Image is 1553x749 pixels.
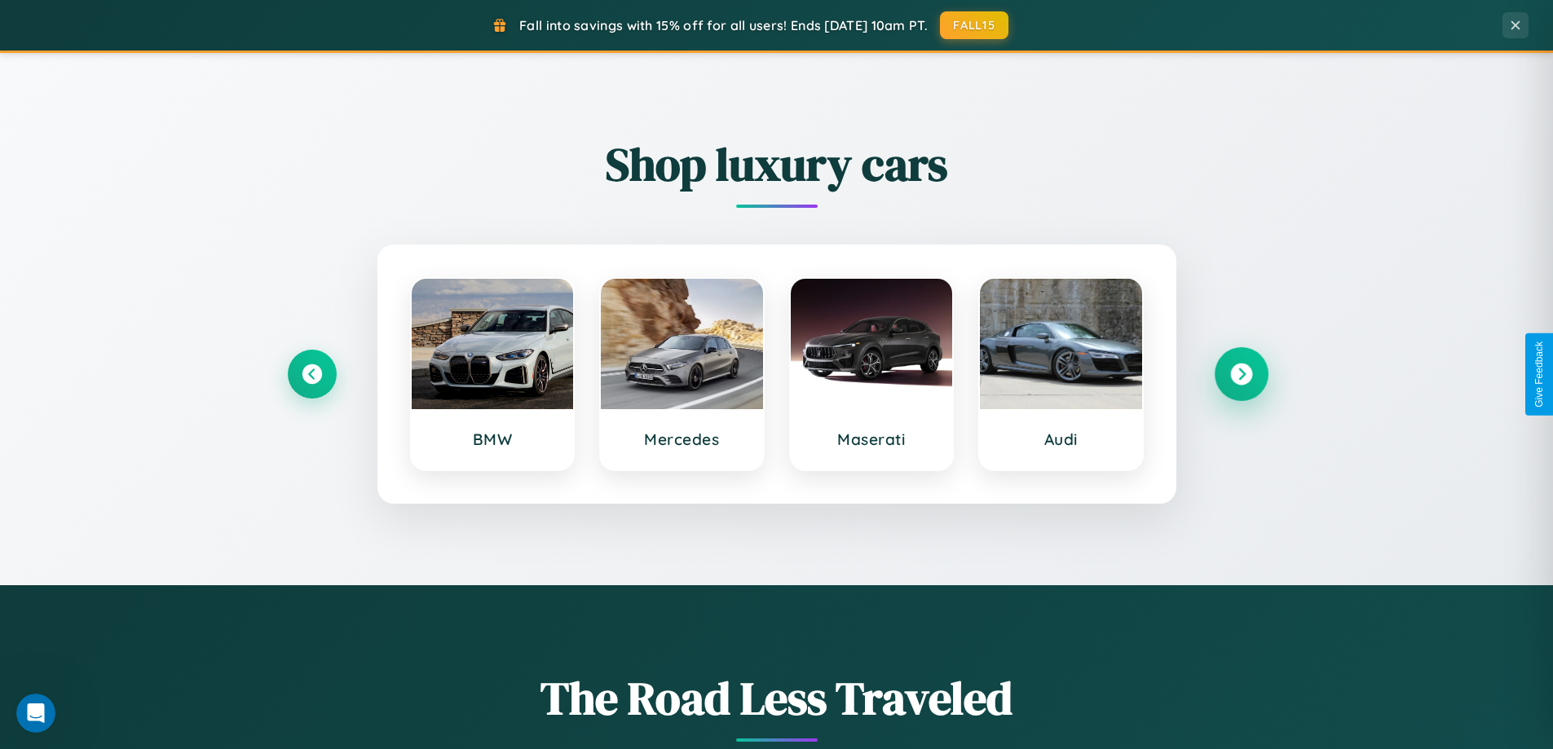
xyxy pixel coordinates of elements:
iframe: Intercom live chat [16,694,55,733]
button: FALL15 [940,11,1008,39]
h1: The Road Less Traveled [288,667,1266,729]
h2: Shop luxury cars [288,133,1266,196]
h3: BMW [428,430,558,449]
h3: Maserati [807,430,937,449]
h3: Audi [996,430,1126,449]
span: Fall into savings with 15% off for all users! Ends [DATE] 10am PT. [519,17,928,33]
div: Give Feedback [1533,341,1545,408]
h3: Mercedes [617,430,747,449]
